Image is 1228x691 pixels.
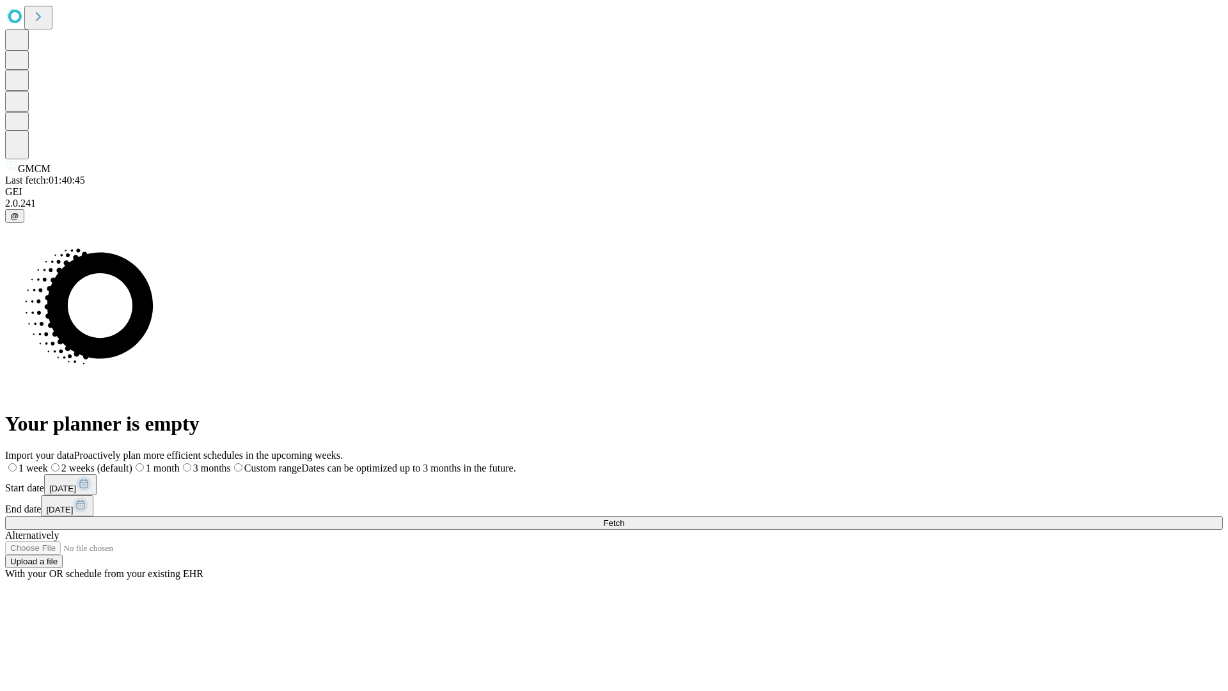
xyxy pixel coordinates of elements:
[136,463,144,472] input: 1 month
[5,555,63,568] button: Upload a file
[244,463,301,473] span: Custom range
[5,474,1223,495] div: Start date
[146,463,180,473] span: 1 month
[10,211,19,221] span: @
[49,484,76,493] span: [DATE]
[5,412,1223,436] h1: Your planner is empty
[5,516,1223,530] button: Fetch
[5,209,24,223] button: @
[234,463,242,472] input: Custom rangeDates can be optimized up to 3 months in the future.
[51,463,59,472] input: 2 weeks (default)
[5,530,59,541] span: Alternatively
[603,518,624,528] span: Fetch
[5,495,1223,516] div: End date
[301,463,516,473] span: Dates can be optimized up to 3 months in the future.
[193,463,231,473] span: 3 months
[183,463,191,472] input: 3 months
[18,163,51,174] span: GMCM
[74,450,343,461] span: Proactively plan more efficient schedules in the upcoming weeks.
[44,474,97,495] button: [DATE]
[19,463,48,473] span: 1 week
[5,186,1223,198] div: GEI
[61,463,132,473] span: 2 weeks (default)
[5,175,85,186] span: Last fetch: 01:40:45
[5,198,1223,209] div: 2.0.241
[41,495,93,516] button: [DATE]
[5,568,203,579] span: With your OR schedule from your existing EHR
[5,450,74,461] span: Import your data
[46,505,73,514] span: [DATE]
[8,463,17,472] input: 1 week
